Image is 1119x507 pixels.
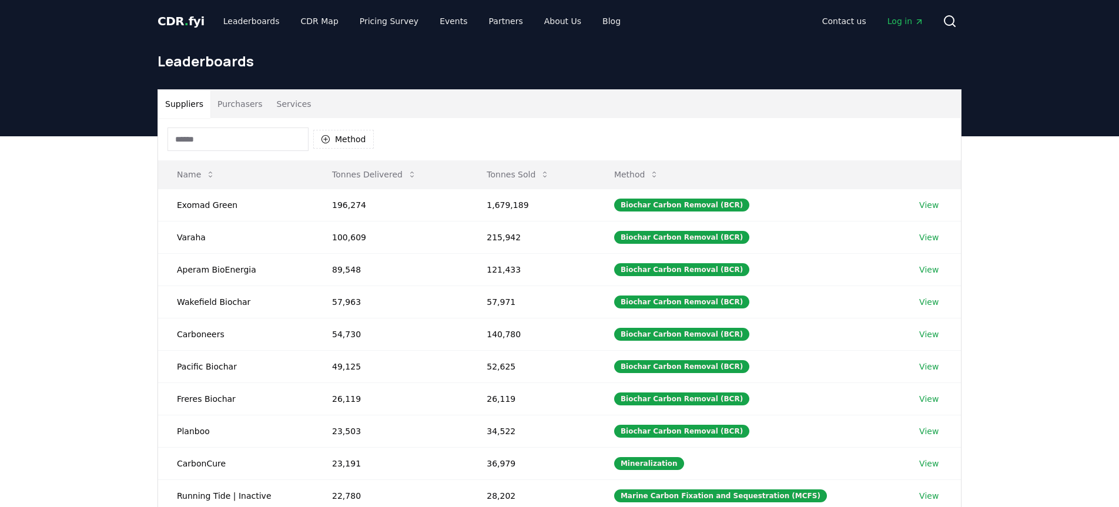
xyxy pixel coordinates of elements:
[614,360,749,373] div: Biochar Carbon Removal (BCR)
[468,253,595,286] td: 121,433
[350,11,428,32] a: Pricing Survey
[313,350,468,382] td: 49,125
[468,318,595,350] td: 140,780
[919,328,939,340] a: View
[313,253,468,286] td: 89,548
[158,189,313,221] td: Exomad Green
[158,447,313,479] td: CarbonCure
[430,11,477,32] a: Events
[468,189,595,221] td: 1,679,189
[919,264,939,276] a: View
[605,163,669,186] button: Method
[614,392,749,405] div: Biochar Carbon Removal (BCR)
[614,328,749,341] div: Biochar Carbon Removal (BCR)
[887,15,924,27] span: Log in
[158,286,313,318] td: Wakefield Biochar
[313,189,468,221] td: 196,274
[313,447,468,479] td: 23,191
[185,14,189,28] span: .
[919,199,939,211] a: View
[313,318,468,350] td: 54,730
[468,221,595,253] td: 215,942
[614,457,684,470] div: Mineralization
[158,253,313,286] td: Aperam BioEnergia
[919,231,939,243] a: View
[313,415,468,447] td: 23,503
[480,11,532,32] a: Partners
[614,199,749,211] div: Biochar Carbon Removal (BCR)
[158,14,205,28] span: CDR fyi
[214,11,630,32] nav: Main
[614,231,749,244] div: Biochar Carbon Removal (BCR)
[292,11,348,32] a: CDR Map
[210,90,270,118] button: Purchasers
[919,393,939,405] a: View
[614,263,749,276] div: Biochar Carbon Removal (BCR)
[313,286,468,318] td: 57,963
[313,382,468,415] td: 26,119
[158,13,205,29] a: CDR.fyi
[919,296,939,308] a: View
[167,163,225,186] button: Name
[468,350,595,382] td: 52,625
[214,11,289,32] a: Leaderboards
[614,296,749,308] div: Biochar Carbon Removal (BCR)
[468,447,595,479] td: 36,979
[158,318,313,350] td: Carboneers
[468,382,595,415] td: 26,119
[593,11,630,32] a: Blog
[158,382,313,415] td: Freres Biochar
[919,490,939,502] a: View
[919,425,939,437] a: View
[270,90,319,118] button: Services
[313,221,468,253] td: 100,609
[158,415,313,447] td: Planboo
[614,489,827,502] div: Marine Carbon Fixation and Sequestration (MCFS)
[158,221,313,253] td: Varaha
[477,163,559,186] button: Tonnes Sold
[813,11,876,32] a: Contact us
[158,350,313,382] td: Pacific Biochar
[878,11,933,32] a: Log in
[468,286,595,318] td: 57,971
[323,163,426,186] button: Tonnes Delivered
[535,11,591,32] a: About Us
[813,11,933,32] nav: Main
[158,90,210,118] button: Suppliers
[468,415,595,447] td: 34,522
[313,130,374,149] button: Method
[158,52,961,70] h1: Leaderboards
[919,361,939,372] a: View
[614,425,749,438] div: Biochar Carbon Removal (BCR)
[919,458,939,469] a: View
